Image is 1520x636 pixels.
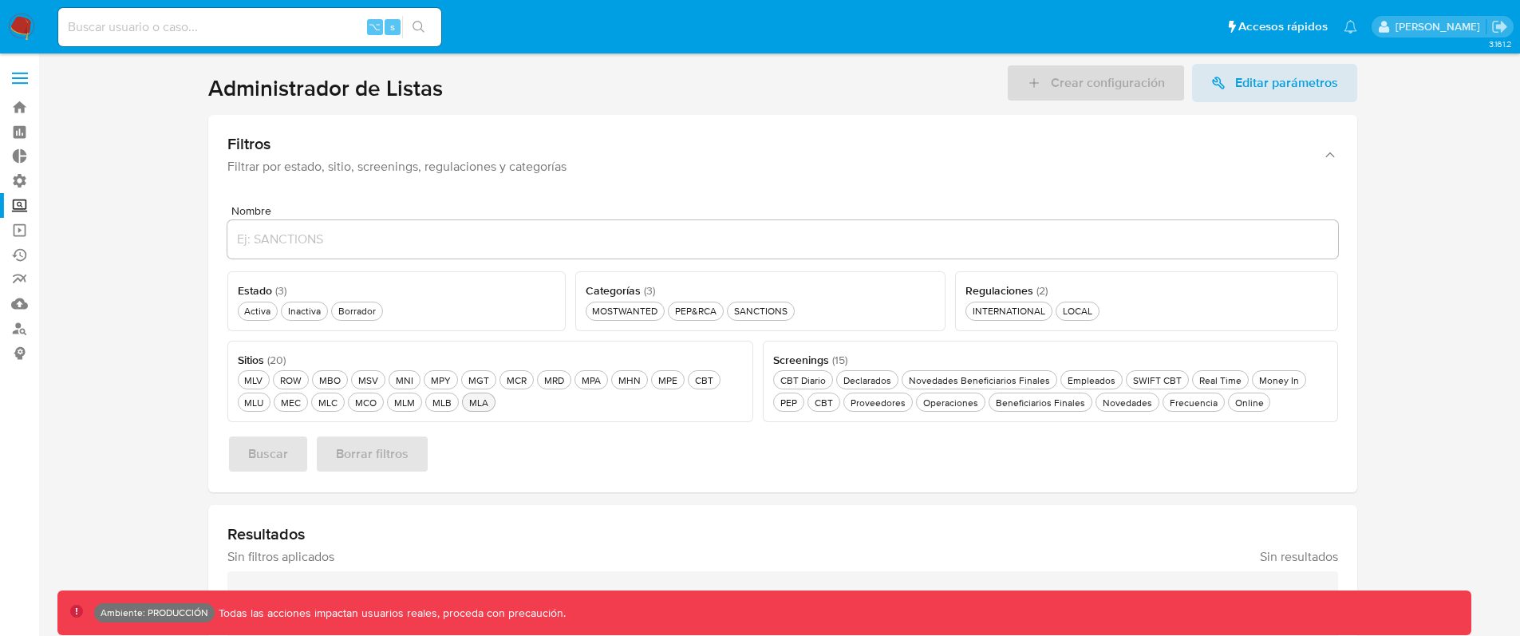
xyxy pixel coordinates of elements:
input: Buscar usuario o caso... [58,17,441,38]
span: s [390,19,395,34]
a: Salir [1491,18,1508,35]
span: ⌥ [369,19,381,34]
button: search-icon [402,16,435,38]
p: federico.falavigna@mercadolibre.com [1396,19,1486,34]
p: Ambiente: PRODUCCIÓN [101,610,208,616]
p: Todas las acciones impactan usuarios reales, proceda con precaución. [215,606,566,621]
span: Accesos rápidos [1238,18,1328,35]
a: Notificaciones [1344,20,1357,34]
